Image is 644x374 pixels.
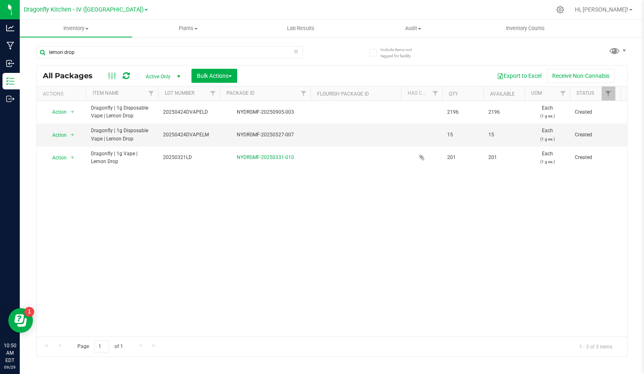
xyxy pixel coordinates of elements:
th: Has COA [401,86,442,101]
a: Inventory Counts [469,20,582,37]
div: NYDRGMF-20250905-003 [219,108,312,116]
a: Lot Number [165,90,194,96]
a: Filter [556,86,570,101]
span: Plants [133,25,244,32]
div: Actions [43,91,83,97]
button: Export to Excel [492,69,547,83]
input: Search Package ID, Item Name, SKU, Lot or Part Number... [36,46,303,58]
a: Filter [145,86,158,101]
span: 20250424DVAPELM [163,131,215,139]
p: (1 g ea.) [530,135,565,143]
span: Page of 1 [70,340,130,353]
a: UOM [531,90,542,96]
button: Bulk Actions [191,69,237,83]
span: Lab Results [276,25,326,32]
button: Receive Non-Cannabis [547,69,615,83]
span: select [68,129,78,141]
span: select [68,152,78,164]
a: Filter [297,86,310,101]
p: 10:50 AM EDT [4,342,16,364]
inline-svg: Analytics [6,24,14,32]
span: 2196 [488,108,520,116]
span: 15 [447,131,478,139]
span: Dragonfly | 1g Disposable Vape | Lemon Drop [91,104,153,120]
span: Clear [293,46,299,57]
inline-svg: Outbound [6,95,14,103]
span: Each [530,104,565,120]
span: Action [45,152,67,164]
div: NYDRGMF-20250527-007 [219,131,312,139]
a: Item Name [93,90,119,96]
a: Filter [602,86,615,101]
span: Dragonfly | 1g Disposable Vape | Lemon Drop [91,127,153,143]
span: Created [575,154,610,161]
a: NYDRGMF-20250331-010 [237,154,294,160]
div: Manage settings [555,6,565,14]
span: Bulk Actions [197,72,232,79]
span: Inventory [20,25,132,32]
span: 1 - 3 of 3 items [573,340,619,353]
a: Filter [206,86,220,101]
a: Qty [449,91,458,97]
span: All Packages [43,71,101,80]
inline-svg: Inventory [6,77,14,85]
p: 09/29 [4,364,16,370]
span: 20250424DVAPELD [163,108,215,116]
p: (1 g ea.) [530,158,565,166]
p: (1 g ea.) [530,112,565,120]
span: select [68,106,78,118]
span: Each [530,127,565,143]
span: Action [45,129,67,141]
input: 1 [94,340,109,353]
inline-svg: Inbound [6,59,14,68]
a: Plants [132,20,245,37]
a: Lab Results [245,20,357,37]
span: 201 [488,154,520,161]
span: Dragonfly Kitchen - IV ([GEOGRAPHIC_DATA]) [24,6,144,13]
a: Flourish Package ID [317,91,369,97]
span: 15 [488,131,520,139]
span: Created [575,108,610,116]
span: Created [575,131,610,139]
span: Audit [357,25,469,32]
span: 201 [447,154,478,161]
iframe: Resource center unread badge [24,307,34,317]
a: Available [490,91,515,97]
a: Status [576,90,594,96]
inline-svg: Manufacturing [6,42,14,50]
span: 20250321LD [163,154,215,161]
span: Action [45,106,67,118]
a: Filter [429,86,442,101]
span: Hi, [PERSON_NAME]! [575,6,628,13]
a: Inventory [20,20,132,37]
span: Dragonfly | 1g Vape | Lemon Drop [91,150,153,166]
span: Inventory Counts [495,25,556,32]
span: Each [530,150,565,166]
a: Audit [357,20,469,37]
span: Include items not tagged for facility [380,47,422,59]
a: Package ID [226,90,254,96]
iframe: Resource center [8,308,33,333]
span: 2196 [447,108,478,116]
